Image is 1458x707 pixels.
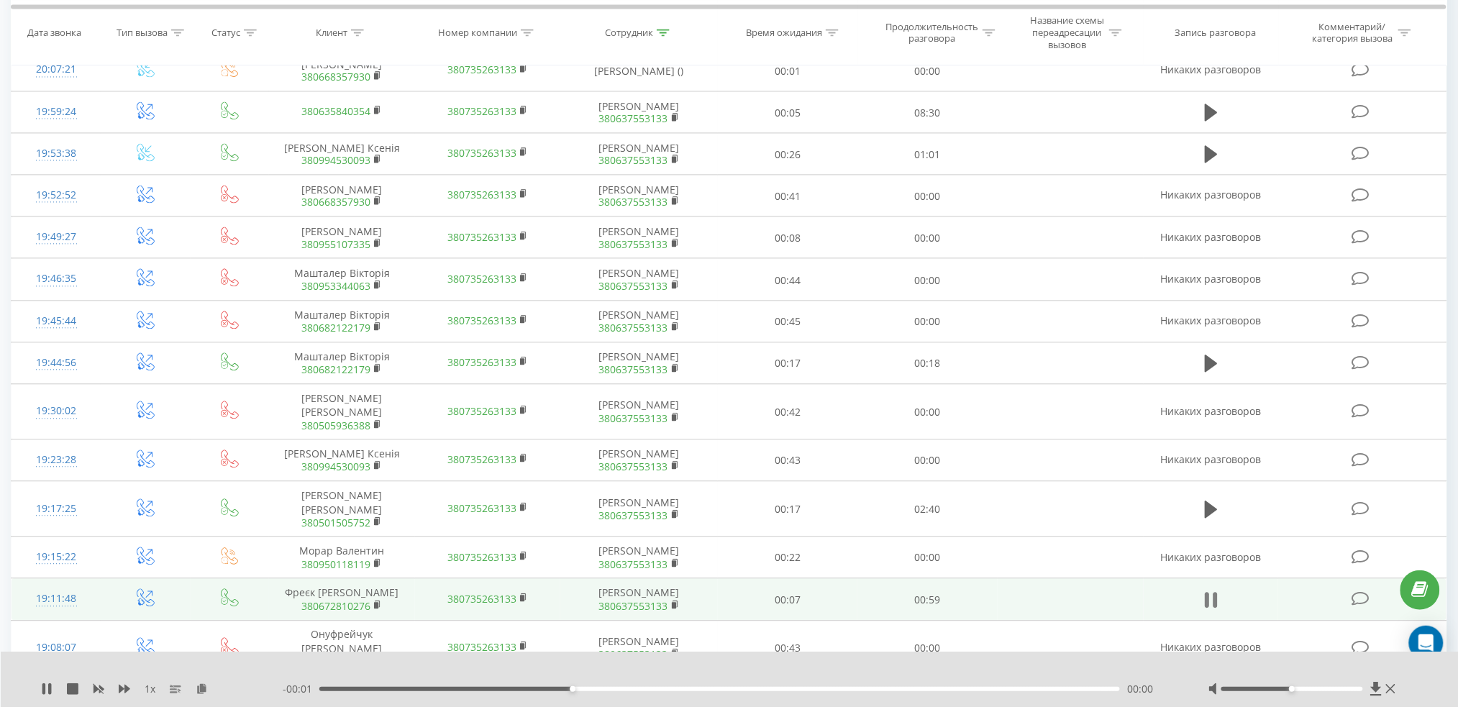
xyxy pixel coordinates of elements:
[775,188,801,202] font: 00:41
[599,153,668,167] a: 380637553133
[599,447,680,460] font: [PERSON_NAME]
[36,314,76,327] font: 19:45:44
[570,686,575,692] div: Метка доступности
[915,188,941,202] font: 00:00
[599,411,668,425] a: 380637553133
[285,586,398,600] font: Фреєк [PERSON_NAME]
[301,321,370,334] a: 380682122179
[1030,14,1104,52] font: Название схемы переадресации вызовов
[599,111,668,125] a: 380637553133
[301,279,370,293] a: 380953344063
[599,647,668,661] a: 380637553133
[447,230,516,244] a: 380735263133
[211,27,240,40] font: Статус
[301,557,370,571] a: 380950118119
[301,104,370,118] a: 380635840354
[438,27,517,40] font: Номер компании
[599,266,680,280] font: [PERSON_NAME]
[599,99,680,112] font: [PERSON_NAME]
[599,237,668,251] a: 380637553133
[599,362,668,376] a: 380637553133
[117,27,168,40] font: Тип вызова
[599,557,668,571] a: 380637553133
[36,229,76,243] font: 19:49:27
[1161,188,1262,201] font: Никаких разговоров
[599,508,668,522] a: 380637553133
[447,104,516,118] a: 380735263133
[284,140,400,154] font: [PERSON_NAME] Ксенія
[599,279,668,293] a: 380637553133
[301,516,370,529] a: 380501505752
[599,350,680,363] font: [PERSON_NAME]
[1161,640,1262,654] font: Никаких разговоров
[915,314,941,328] font: 00:00
[447,592,516,606] a: 380735263133
[599,544,680,557] font: [PERSON_NAME]
[447,63,516,76] a: 380735263133
[447,272,516,286] a: 380735263133
[599,140,680,154] font: [PERSON_NAME]
[301,460,370,473] a: 380994530093
[301,237,370,251] a: 380955107335
[775,231,801,245] font: 00:08
[447,550,516,564] a: 380735263133
[775,593,801,606] font: 00:07
[599,496,680,509] font: [PERSON_NAME]
[301,599,370,613] a: 380672810276
[284,447,400,460] font: [PERSON_NAME] Ксенія
[316,27,347,40] font: Клиент
[915,453,941,467] font: 00:00
[746,27,822,40] font: Время ожидания
[915,231,941,245] font: 00:00
[36,146,76,160] font: 19:53:38
[1161,452,1262,466] font: Никаких разговоров
[294,308,390,321] font: Машталер Вікторія
[1312,20,1393,45] font: Комментарий/категория вызова
[294,266,390,280] font: Машталер Вікторія
[599,195,668,209] a: 380637553133
[775,147,801,160] font: 00:26
[447,404,516,418] a: 380735263133
[301,391,382,419] font: [PERSON_NAME] [PERSON_NAME]
[301,362,370,376] a: 380682122179
[447,501,516,515] a: 380735263133
[301,195,370,209] a: 380668357930
[27,27,81,40] font: Дата звонка
[301,70,370,83] a: 380668357930
[1161,314,1262,327] font: Никаких разговоров
[447,452,516,466] a: 380735263133
[36,104,76,118] font: 19:59:24
[915,593,941,606] font: 00:59
[1127,682,1153,695] font: 00:00
[36,188,76,201] font: 19:52:52
[1161,230,1262,244] font: Никаких разговоров
[775,405,801,419] font: 00:42
[775,641,801,654] font: 00:43
[36,591,76,605] font: 19:11:48
[447,188,516,201] a: 380735263133
[301,153,370,167] a: 380994530093
[150,682,155,695] font: х
[1290,686,1295,692] div: Метка доступности
[775,273,801,286] font: 00:44
[301,419,370,432] a: 380505936388
[299,544,384,557] font: Морар Валентин
[294,350,390,363] font: Машталер Вікторія
[599,224,680,237] font: [PERSON_NAME]
[447,146,516,160] a: 380735263133
[915,502,941,516] font: 02:40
